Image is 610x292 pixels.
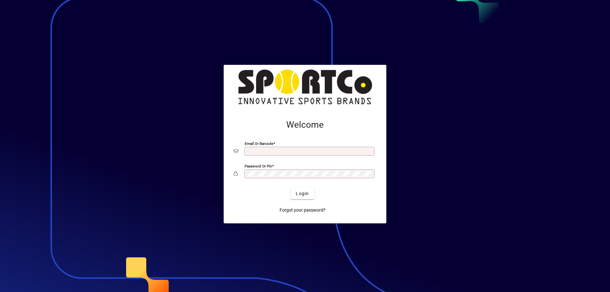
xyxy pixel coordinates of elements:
[291,188,314,199] button: Login
[296,190,309,197] span: Login
[234,119,376,130] h2: Welcome
[245,141,273,146] mat-label: Email or Barcode
[277,204,328,216] a: Forgot your password?
[280,207,326,214] span: Forgot your password?
[245,164,272,168] mat-label: Password or Pin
